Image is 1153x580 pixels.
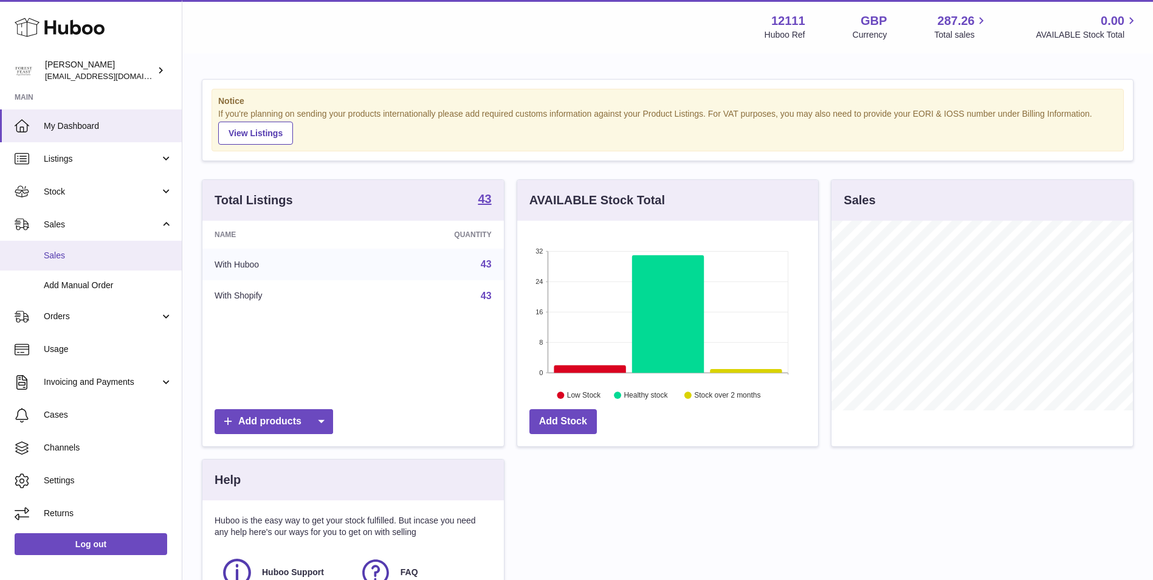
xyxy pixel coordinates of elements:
[215,409,333,434] a: Add products
[481,259,492,269] a: 43
[202,280,365,312] td: With Shopify
[529,409,597,434] a: Add Stock
[539,339,543,346] text: 8
[1101,13,1124,29] span: 0.00
[218,95,1117,107] strong: Notice
[401,567,418,578] span: FAQ
[44,219,160,230] span: Sales
[215,472,241,488] h3: Help
[44,280,173,291] span: Add Manual Order
[478,193,491,205] strong: 43
[694,391,760,399] text: Stock over 2 months
[535,278,543,285] text: 24
[44,508,173,519] span: Returns
[44,376,160,388] span: Invoicing and Payments
[44,120,173,132] span: My Dashboard
[765,29,805,41] div: Huboo Ref
[1036,13,1138,41] a: 0.00 AVAILABLE Stock Total
[481,291,492,301] a: 43
[262,567,324,578] span: Huboo Support
[44,153,160,165] span: Listings
[844,192,875,209] h3: Sales
[853,29,887,41] div: Currency
[44,344,173,355] span: Usage
[1036,29,1138,41] span: AVAILABLE Stock Total
[44,186,160,198] span: Stock
[934,13,988,41] a: 287.26 Total sales
[215,192,293,209] h3: Total Listings
[937,13,974,29] span: 287.26
[44,409,173,421] span: Cases
[45,71,179,81] span: [EMAIL_ADDRESS][DOMAIN_NAME]
[535,247,543,255] text: 32
[215,515,492,538] p: Huboo is the easy way to get your stock fulfilled. But incase you need any help here's our ways f...
[45,59,154,82] div: [PERSON_NAME]
[771,13,805,29] strong: 12111
[202,249,365,280] td: With Huboo
[218,122,293,145] a: View Listings
[44,311,160,322] span: Orders
[861,13,887,29] strong: GBP
[365,221,503,249] th: Quantity
[202,221,365,249] th: Name
[15,61,33,80] img: internalAdmin-12111@internal.huboo.com
[478,193,491,207] a: 43
[535,308,543,316] text: 16
[44,442,173,454] span: Channels
[624,391,668,399] text: Healthy stock
[529,192,665,209] h3: AVAILABLE Stock Total
[567,391,601,399] text: Low Stock
[539,369,543,376] text: 0
[934,29,988,41] span: Total sales
[44,475,173,486] span: Settings
[15,533,167,555] a: Log out
[44,250,173,261] span: Sales
[218,108,1117,145] div: If you're planning on sending your products internationally please add required customs informati...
